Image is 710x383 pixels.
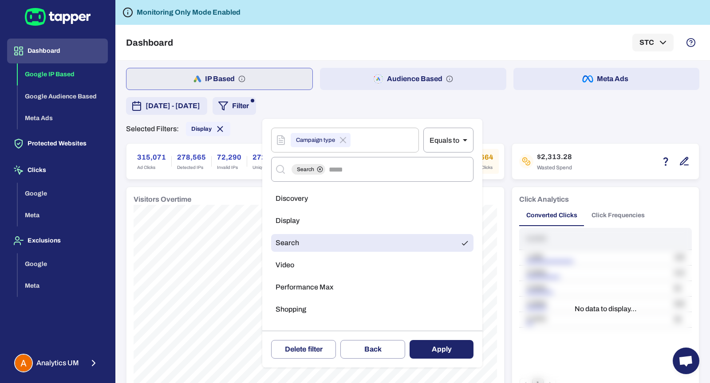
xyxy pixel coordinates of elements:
[276,261,294,270] span: Video
[292,164,325,175] div: Search
[276,216,300,225] span: Display
[276,238,299,247] span: Search
[276,305,306,314] span: Shopping
[291,135,340,145] span: Campaign type
[276,283,333,292] span: Performance Max
[276,194,308,203] span: Discovery
[271,340,336,359] button: Deletefilter
[673,348,699,374] a: Open chat
[340,340,405,359] button: Back
[308,344,323,355] span: filter
[292,166,319,173] span: Search
[291,133,351,147] div: Campaign type
[423,128,473,152] div: Equals to
[410,340,473,359] button: Apply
